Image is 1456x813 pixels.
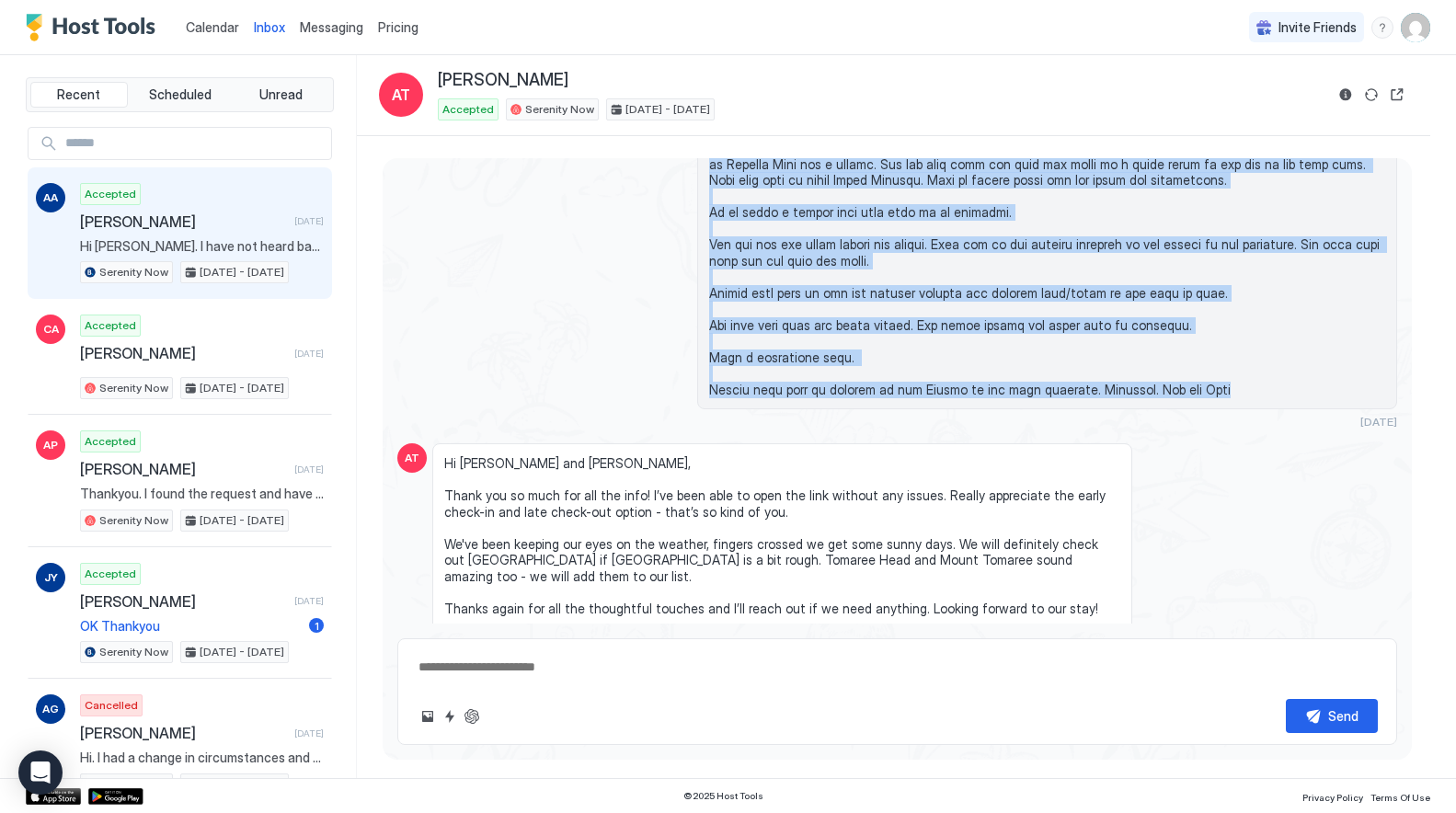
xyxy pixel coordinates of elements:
[294,464,324,475] span: [DATE]
[300,17,363,37] a: Messaging
[439,705,461,727] button: Quick reply
[80,238,324,255] span: Hi [PERSON_NAME]. I have not heard back from you. I need to get your linen package organised. I w...
[149,86,212,103] span: Scheduled
[1360,415,1397,429] span: [DATE]
[315,619,319,633] span: 1
[259,86,303,103] span: Unread
[1328,706,1359,726] div: Send
[80,460,287,478] span: [PERSON_NAME]
[405,450,419,466] span: AT
[1401,13,1430,42] div: User profile
[254,17,285,37] a: Inbox
[1335,84,1357,106] button: Reservation information
[57,86,100,103] span: Recent
[43,321,59,338] span: CA
[444,455,1120,648] span: Hi [PERSON_NAME] and [PERSON_NAME], Thank you so much for all the info! I’ve been able to open th...
[26,77,334,112] div: tab-group
[442,101,494,118] span: Accepted
[294,215,324,227] span: [DATE]
[43,189,58,206] span: AA
[254,19,285,35] span: Inbox
[99,380,168,396] span: Serenity Now
[80,724,287,742] span: [PERSON_NAME]
[294,595,324,607] span: [DATE]
[200,512,284,529] span: [DATE] - [DATE]
[200,644,284,660] span: [DATE] - [DATE]
[1278,19,1357,36] span: Invite Friends
[200,264,284,281] span: [DATE] - [DATE]
[1371,17,1393,39] div: menu
[99,264,168,281] span: Serenity Now
[1360,84,1382,106] button: Sync reservation
[1370,792,1430,803] span: Terms Of Use
[80,486,324,502] span: Thankyou. I found the request and have accepted. It is all locked in. [PERSON_NAME]
[438,70,568,91] span: [PERSON_NAME]
[294,348,324,360] span: [DATE]
[683,790,763,802] span: © 2025 Host Tools
[378,19,418,36] span: Pricing
[200,380,284,396] span: [DATE] - [DATE]
[80,592,287,611] span: [PERSON_NAME]
[625,101,710,118] span: [DATE] - [DATE]
[1302,786,1363,806] a: Privacy Policy
[80,212,287,231] span: [PERSON_NAME]
[461,705,483,727] button: ChatGPT Auto Reply
[26,14,164,41] a: Host Tools Logo
[85,433,136,450] span: Accepted
[43,437,58,453] span: AP
[392,84,410,106] span: AT
[85,317,136,334] span: Accepted
[42,701,59,717] span: AG
[80,750,324,766] span: Hi. I had a change in circumstances and had to cancel on booking. Thanks for checking
[58,128,331,159] input: Input Field
[1286,699,1378,733] button: Send
[80,344,287,362] span: [PERSON_NAME]
[99,644,168,660] span: Serenity Now
[186,17,239,37] a: Calendar
[85,697,138,714] span: Cancelled
[26,788,81,805] a: App Store
[30,82,128,108] button: Recent
[80,618,302,635] span: OK Thankyou
[132,82,229,108] button: Scheduled
[232,82,329,108] button: Unread
[44,569,58,586] span: JY
[1302,792,1363,803] span: Privacy Policy
[186,19,239,35] span: Calendar
[300,19,363,35] span: Messaging
[18,750,63,795] div: Open Intercom Messenger
[1370,786,1430,806] a: Terms Of Use
[525,101,594,118] span: Serenity Now
[85,186,136,202] span: Accepted
[417,705,439,727] button: Upload image
[1386,84,1408,106] button: Open reservation
[85,566,136,582] span: Accepted
[99,512,168,529] span: Serenity Now
[200,776,284,793] span: [DATE] - [DATE]
[88,788,143,805] a: Google Play Store
[99,776,168,793] span: Serenity Now
[294,727,324,739] span: [DATE]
